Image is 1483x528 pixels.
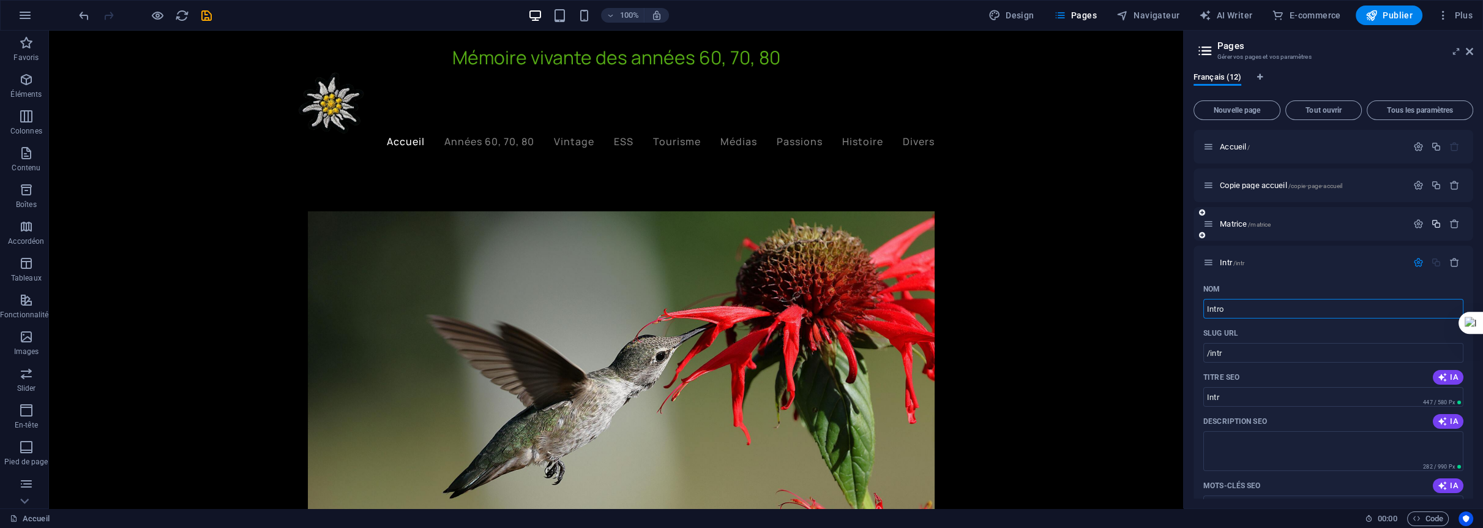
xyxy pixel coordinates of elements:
[1291,107,1356,114] span: Tout ouvrir
[1217,40,1473,51] h2: Pages
[1285,100,1362,120] button: Tout ouvrir
[1431,141,1441,152] div: Dupliquer
[1449,141,1460,152] div: La page de départ ne peut pas être supprimée.
[1216,258,1407,266] div: Intr/intr
[1233,260,1245,266] span: /intr
[12,163,40,173] p: Contenu
[15,420,38,430] p: En-tête
[17,383,36,393] p: Slider
[1407,511,1449,526] button: Code
[1413,180,1424,190] div: Paramètres
[1203,417,1267,426] label: Le texte dans les résultats de recherche et dans les réseaux sociaux.
[1367,100,1473,120] button: Tous les paramètres
[150,8,165,23] button: Cliquez ici pour quitter le mode Aperçu et poursuivre l'édition.
[1438,417,1459,426] span: IA
[1449,219,1460,229] div: Supprimer
[1203,481,1260,491] p: Mots-clés SEO
[984,6,1039,25] div: Design (Ctrl+Alt+Y)
[1378,511,1397,526] span: 00 00
[14,347,39,356] p: Images
[1216,143,1407,151] div: Accueil/
[1220,258,1244,267] span: Cliquez pour ouvrir la page.
[4,457,48,467] p: Pied de page
[1203,431,1463,471] textarea: Le texte dans les résultats de recherche et dans les réseaux sociaux.
[1433,370,1463,385] button: IA
[1194,6,1257,25] button: AI Writer
[1111,6,1184,25] button: Navigateur
[1199,107,1275,114] span: Nouvelle page
[1054,9,1097,21] span: Pages
[1356,6,1422,25] button: Publier
[1193,100,1280,120] button: Nouvelle page
[1433,478,1463,493] button: IA
[1423,399,1455,405] span: 447 / 580 Px
[1203,328,1238,338] label: Dernière partie de l'URL pour cette page
[175,9,189,23] i: Actualiser la page
[1247,144,1250,151] span: /
[1203,372,1239,382] p: Titre SEO
[1431,180,1441,190] div: Dupliquer
[1193,70,1241,87] span: Français (12)
[174,8,189,23] button: reload
[1438,481,1459,491] span: IA
[619,8,639,23] h6: 100%
[1413,141,1424,152] div: Paramètres
[13,53,39,62] p: Favoris
[1449,257,1460,268] div: Supprimer
[1193,72,1473,96] div: Onglets langues
[1203,284,1220,294] p: Nom
[1421,398,1463,407] span: Longueur en pixel calculée dans les résultats de la recherche
[200,9,214,23] i: Enregistrer (Ctrl+S)
[10,511,50,526] a: Cliquez pour annuler la sélection. Double-cliquez pour ouvrir Pages.
[1433,414,1463,429] button: IA
[77,9,91,23] i: Annuler : Modifier les pages (Ctrl+Z)
[651,10,662,21] i: Lors du redimensionnement, ajuster automatiquement le niveau de zoom en fonction de l'appareil sé...
[1431,219,1441,229] div: Dupliquer
[1459,511,1473,526] button: Usercentrics
[1372,107,1468,114] span: Tous les paramètres
[1203,372,1239,382] label: Le titre de la page dans les résultats de recherche et dans les onglets du navigateur.
[8,236,44,246] p: Accordéon
[1220,142,1250,151] span: Cliquez pour ouvrir la page.
[1272,9,1340,21] span: E-commerce
[77,8,91,23] button: undo
[11,273,42,283] p: Tableaux
[199,8,214,23] button: save
[1413,219,1424,229] div: Paramètres
[1199,9,1252,21] span: AI Writer
[601,8,644,23] button: 100%
[10,89,42,99] p: Éléments
[1049,6,1102,25] button: Pages
[1413,257,1424,268] div: Paramètres
[1203,343,1463,363] input: Dernière partie de l'URL pour cette page
[1386,514,1388,523] span: :
[1216,220,1407,228] div: Matrice/matrice
[1365,9,1413,21] span: Publier
[1288,183,1343,189] span: /copie-page-accueil
[1203,328,1238,338] p: SLUG URL
[1217,51,1449,62] h3: Gérer vos pages et vos paramètres
[1216,181,1407,189] div: Copie page accueil/copie-page-accueil
[1203,417,1267,426] p: Description SEO
[1365,511,1397,526] h6: Durée de la session
[1449,180,1460,190] div: Supprimer
[1116,9,1179,21] span: Navigateur
[984,6,1039,25] button: Design
[1438,372,1459,382] span: IA
[1423,464,1455,470] span: 282 / 990 Px
[1421,462,1463,471] span: Longueur en pixel calculée dans les résultats de la recherche
[1220,219,1271,228] span: Cliquez pour ouvrir la page.
[1437,9,1473,21] span: Plus
[1413,511,1443,526] span: Code
[16,200,37,209] p: Boîtes
[1248,221,1271,228] span: /matrice
[1220,181,1342,190] span: Copie page accueil
[10,126,42,136] p: Colonnes
[1203,387,1463,407] input: Le titre de la page dans les résultats de recherche et dans les onglets du navigateur.
[1267,6,1345,25] button: E-commerce
[1432,6,1477,25] button: Plus
[988,9,1034,21] span: Design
